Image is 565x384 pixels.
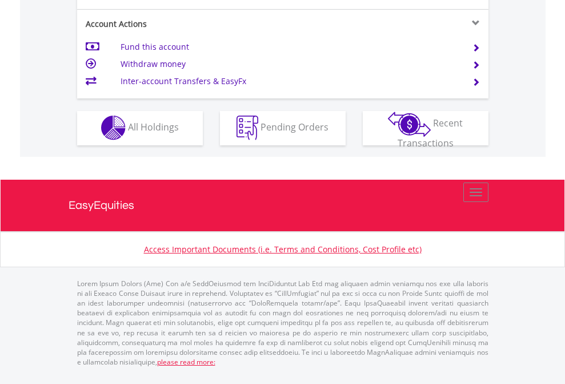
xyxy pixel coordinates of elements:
[237,116,258,140] img: pending_instructions-wht.png
[121,38,458,56] td: Fund this account
[388,112,431,137] img: transactions-zar-wht.png
[261,121,328,133] span: Pending Orders
[77,111,203,145] button: All Holdings
[77,18,283,30] div: Account Actions
[144,244,422,255] a: Access Important Documents (i.e. Terms and Conditions, Cost Profile etc)
[157,357,215,367] a: please read more:
[101,116,126,140] img: holdings-wht.png
[363,111,488,145] button: Recent Transactions
[128,121,179,133] span: All Holdings
[69,180,497,231] a: EasyEquities
[77,279,488,367] p: Lorem Ipsum Dolors (Ame) Con a/e SeddOeiusmod tem InciDiduntut Lab Etd mag aliquaen admin veniamq...
[398,117,463,149] span: Recent Transactions
[220,111,346,145] button: Pending Orders
[121,73,458,90] td: Inter-account Transfers & EasyFx
[121,56,458,73] td: Withdraw money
